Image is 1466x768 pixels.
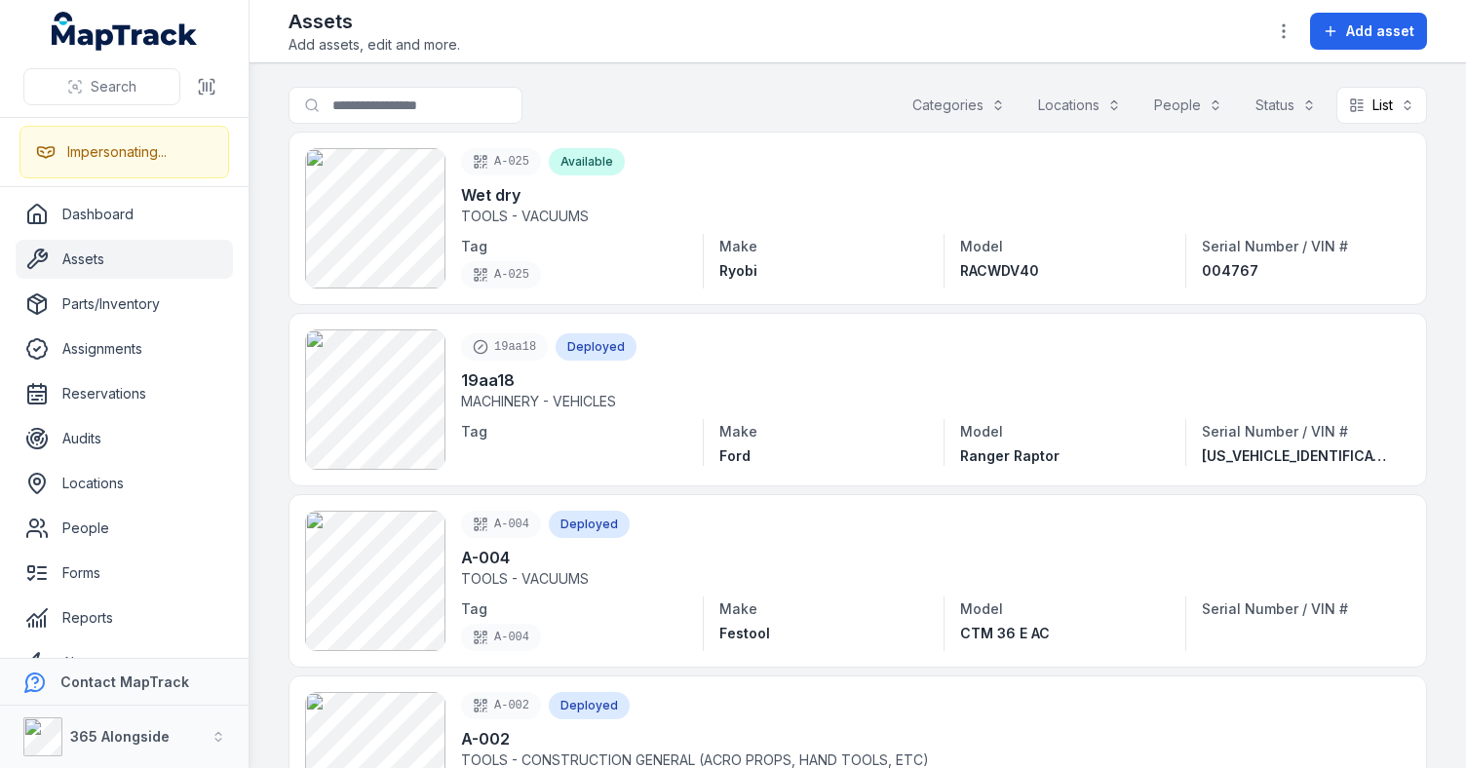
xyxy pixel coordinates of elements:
a: Assets [16,240,233,279]
a: Reservations [16,374,233,413]
a: Forms [16,554,233,593]
a: MapTrack [52,12,198,51]
a: Alerts [16,643,233,682]
a: Audits [16,419,233,458]
span: Add asset [1346,21,1414,41]
div: Impersonating... [67,142,167,162]
a: Locations [16,464,233,503]
span: CTM 36 E AC [960,625,1050,641]
span: 004767 [1202,262,1258,279]
span: Ford [719,447,751,464]
a: Dashboard [16,195,233,234]
span: Search [91,77,136,96]
a: People [16,509,233,548]
button: Status [1243,87,1329,124]
span: Ranger Raptor [960,447,1060,464]
span: RACWDV40 [960,262,1039,279]
div: A-025 [461,261,541,288]
button: List [1336,87,1427,124]
div: A-004 [461,624,541,651]
a: Assignments [16,329,233,368]
a: Reports [16,598,233,637]
button: Search [23,68,180,105]
a: Parts/Inventory [16,285,233,324]
button: People [1141,87,1235,124]
span: Festool [719,625,770,641]
h2: Assets [289,8,460,35]
button: Locations [1025,87,1134,124]
span: Add assets, edit and more. [289,35,460,55]
strong: 365 Alongside [70,728,170,745]
button: Add asset [1310,13,1427,50]
strong: Contact MapTrack [60,673,189,690]
span: Ryobi [719,262,757,279]
button: Categories [900,87,1018,124]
